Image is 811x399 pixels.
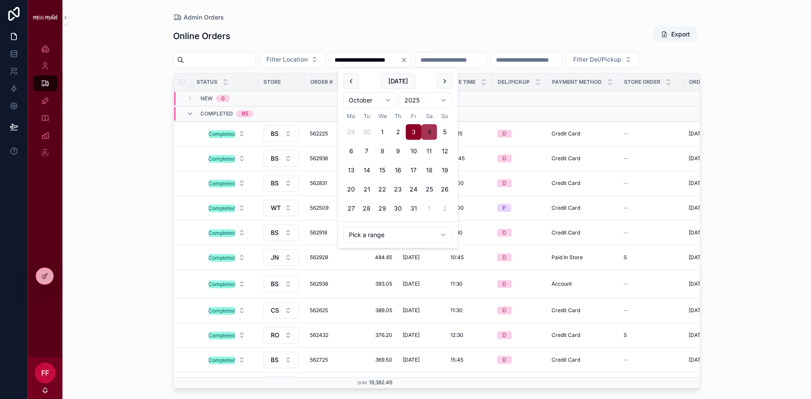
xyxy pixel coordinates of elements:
[437,201,453,216] button: Sunday, 2 November 2025
[552,180,613,187] a: Credit Card
[359,143,374,159] button: Tuesday, 7 October 2025
[450,254,487,261] a: 10:45
[689,307,743,314] a: [DATE] 11:33 am
[552,204,613,211] a: Credit Card
[624,204,678,211] a: --
[624,332,627,339] span: S
[437,143,453,159] button: Sunday, 12 October 2025
[208,280,235,288] div: Completed
[310,130,346,137] span: 562225
[358,380,367,385] small: Sum
[573,55,621,64] span: Filter Del/Pickup
[689,280,743,287] a: [DATE] 3:38 pm
[390,112,406,121] th: Thursday
[450,307,487,314] a: 11:30
[343,143,359,159] button: Monday, 6 October 2025
[403,356,440,363] a: [DATE]
[359,201,374,216] button: Tuesday, 28 October 2025
[624,356,629,363] span: --
[310,307,346,314] a: 562625
[271,306,279,315] span: CS
[689,356,726,363] span: [DATE] 9:28 am
[421,162,437,178] button: Saturday, 18 October 2025
[310,79,333,86] span: Order #
[689,204,726,211] span: [DATE] 8:39 am
[403,307,420,314] span: [DATE]
[357,254,392,261] a: 484.65
[208,204,235,212] div: Completed
[689,307,728,314] span: [DATE] 11:33 am
[271,356,279,364] span: BS
[357,280,392,287] a: 393.05
[359,112,374,121] th: Tuesday
[450,130,487,137] a: 10:15
[552,356,613,363] a: Credit Card
[624,307,629,314] span: --
[343,201,359,216] button: Monday, 27 October 2025
[343,112,359,121] th: Monday
[497,204,541,212] a: P
[271,253,279,262] span: JN
[201,276,253,292] a: Select Button
[266,55,308,64] span: Filter Location
[202,126,252,142] button: Select Button
[497,155,541,162] a: D
[552,307,580,314] span: Credit Card
[263,249,299,266] button: Select Button
[343,112,453,216] table: October 2025
[263,376,299,393] button: Select Button
[310,204,346,211] a: 562509
[357,356,392,363] a: 369.50
[184,13,224,22] span: Admin Orders
[689,130,743,137] a: [DATE] 2:54 pm
[624,356,678,363] a: --
[202,352,252,368] button: Select Button
[263,125,299,142] button: Select Button
[202,200,252,216] button: Select Button
[310,254,346,261] span: 562928
[263,175,299,192] a: Select Button
[421,112,437,121] th: Saturday
[450,356,487,363] a: 15:45
[271,228,279,237] span: BS
[689,356,743,363] a: [DATE] 9:28 am
[502,204,506,212] div: P
[263,175,299,191] button: Select Button
[374,124,390,140] button: Wednesday, 1 October 2025
[403,280,440,287] a: [DATE]
[271,129,279,138] span: BS
[310,229,346,236] a: 562918
[263,200,299,216] button: Select Button
[450,356,463,363] span: 15:45
[263,224,299,241] button: Select Button
[33,14,57,20] img: App logo
[221,95,225,102] div: 0
[263,276,299,292] button: Select Button
[689,180,743,187] a: [DATE] 11:04 pm
[310,332,346,339] span: 562432
[497,280,541,288] a: D
[263,352,299,368] button: Select Button
[450,229,487,236] a: 11:30
[259,51,325,68] button: Select Button
[624,180,629,187] span: --
[403,307,440,314] a: [DATE]
[310,155,346,162] span: 562936
[437,112,453,121] th: Sunday
[689,79,729,86] span: Order Placed
[201,175,253,191] a: Select Button
[208,307,235,315] div: Completed
[406,201,421,216] button: Friday, 31 October 2025
[552,332,613,339] a: Credit Card
[28,35,62,172] div: scrollable content
[451,79,476,86] span: Due Time
[497,229,541,237] a: D
[689,280,726,287] span: [DATE] 3:38 pm
[357,332,392,339] a: 376.20
[552,280,572,287] span: Account
[450,155,487,162] a: 09:45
